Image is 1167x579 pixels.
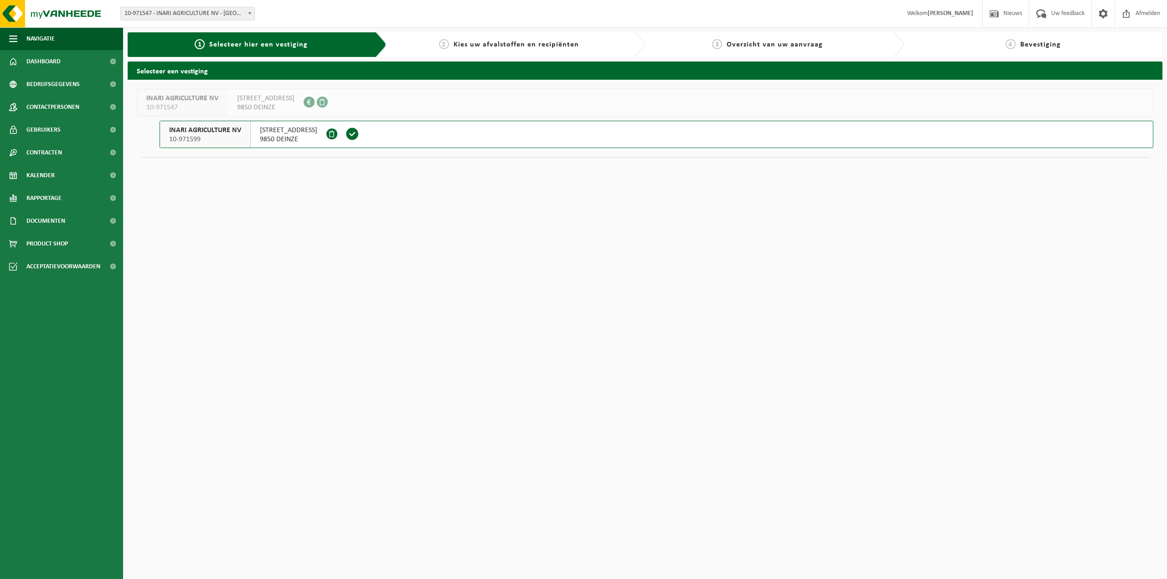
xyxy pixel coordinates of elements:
[26,187,62,210] span: Rapportage
[195,39,205,49] span: 1
[128,61,1162,79] h2: Selecteer een vestiging
[160,121,1153,148] button: INARI AGRICULTURE NV 10-971599 [STREET_ADDRESS]9850 DEINZE
[121,7,254,20] span: 10-971547 - INARI AGRICULTURE NV - DEINZE
[237,103,294,112] span: 9850 DEINZE
[26,96,79,118] span: Contactpersonen
[928,10,973,17] strong: [PERSON_NAME]
[26,141,62,164] span: Contracten
[26,255,100,278] span: Acceptatievoorwaarden
[26,27,55,50] span: Navigatie
[454,41,579,48] span: Kies uw afvalstoffen en recipiënten
[146,94,218,103] span: INARI AGRICULTURE NV
[26,164,55,187] span: Kalender
[26,210,65,232] span: Documenten
[169,135,241,144] span: 10-971599
[26,232,68,255] span: Product Shop
[439,39,449,49] span: 2
[1006,39,1016,49] span: 4
[26,118,61,141] span: Gebruikers
[146,103,218,112] span: 10-971547
[169,126,241,135] span: INARI AGRICULTURE NV
[26,50,61,73] span: Dashboard
[120,7,255,20] span: 10-971547 - INARI AGRICULTURE NV - DEINZE
[260,135,317,144] span: 9850 DEINZE
[209,41,308,48] span: Selecteer hier een vestiging
[26,73,80,96] span: Bedrijfsgegevens
[727,41,823,48] span: Overzicht van uw aanvraag
[1020,41,1061,48] span: Bevestiging
[237,94,294,103] span: [STREET_ADDRESS]
[260,126,317,135] span: [STREET_ADDRESS]
[712,39,722,49] span: 3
